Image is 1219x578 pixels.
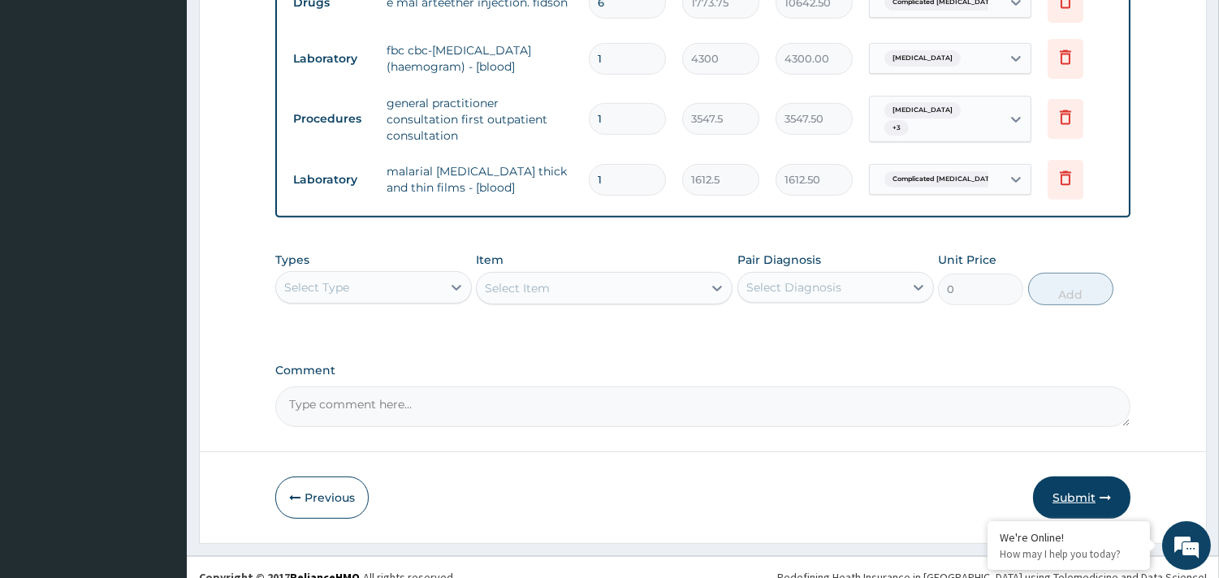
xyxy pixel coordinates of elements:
div: We're Online! [1000,530,1138,545]
span: + 3 [884,120,909,136]
button: Previous [275,477,369,519]
label: Item [476,252,504,268]
td: fbc cbc-[MEDICAL_DATA] (haemogram) - [blood] [378,34,581,83]
div: Select Type [284,279,349,295]
div: Chat with us now [84,91,273,112]
span: [MEDICAL_DATA] [884,50,961,67]
td: malarial [MEDICAL_DATA] thick and thin films - [blood] [378,155,581,204]
div: Minimize live chat window [266,8,305,47]
td: general practitioner consultation first outpatient consultation [378,87,581,152]
span: [MEDICAL_DATA] [884,102,961,119]
p: How may I help you today? [1000,547,1138,561]
td: Laboratory [285,165,378,195]
label: Unit Price [938,252,996,268]
button: Submit [1033,477,1130,519]
span: Complicated [MEDICAL_DATA] [884,171,1005,188]
span: We're online! [94,181,224,345]
div: Select Diagnosis [746,279,841,295]
td: Laboratory [285,44,378,74]
button: Add [1028,273,1113,305]
label: Types [275,253,309,267]
label: Pair Diagnosis [737,252,821,268]
textarea: Type your message and hit 'Enter' [8,396,309,453]
td: Procedures [285,104,378,134]
label: Comment [275,364,1130,377]
img: d_794563401_company_1708531726252_794563401 [30,81,66,122]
